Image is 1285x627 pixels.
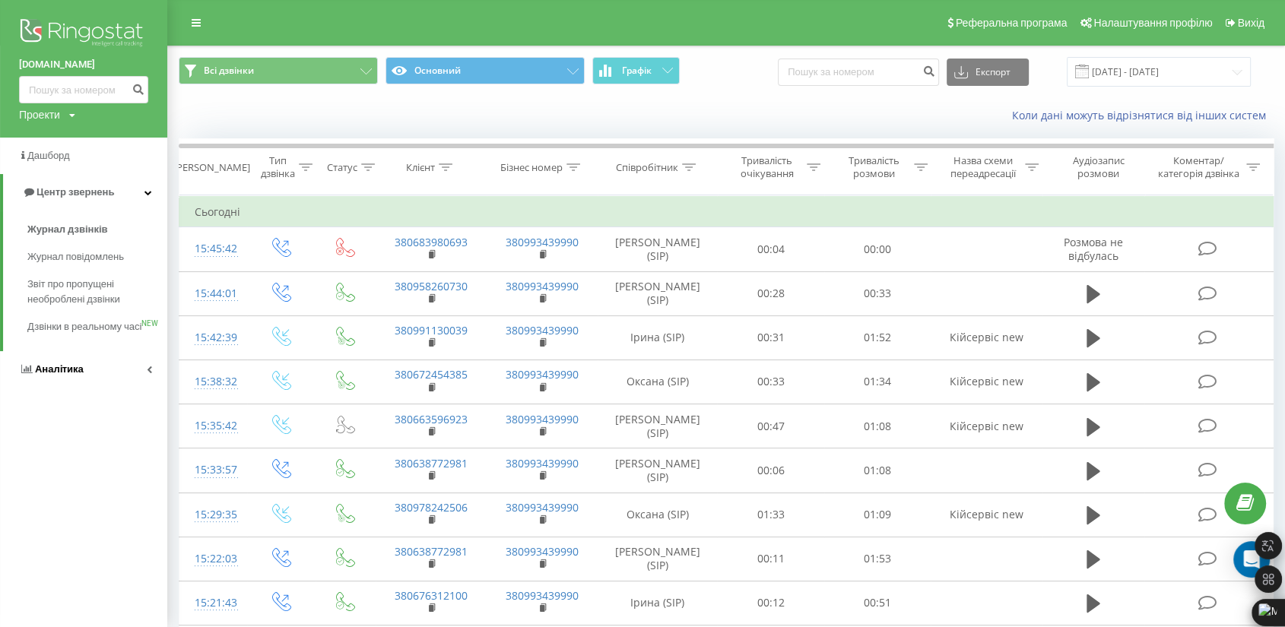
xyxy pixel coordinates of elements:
[717,404,823,448] td: 00:47
[717,581,823,625] td: 00:12
[838,154,910,180] div: Тривалість розмови
[824,448,931,492] td: 01:08
[598,315,717,359] td: Ірина (SIP)
[195,279,232,309] div: 15:44:01
[179,57,378,84] button: Всі дзвінки
[824,315,931,359] td: 01:52
[195,367,232,397] div: 15:38:32
[395,367,468,382] a: 380672454385
[717,227,823,271] td: 00:04
[19,15,148,53] img: Ringostat logo
[592,57,680,84] button: Графік
[598,448,717,492] td: [PERSON_NAME] (SIP)
[195,455,232,485] div: 15:33:57
[195,411,232,441] div: 15:35:42
[3,174,167,211] a: Центр звернень
[35,363,84,375] span: Аналiтика
[824,537,931,581] td: 01:53
[506,544,579,559] a: 380993439990
[616,161,678,174] div: Співробітник
[327,161,357,174] div: Статус
[824,227,931,271] td: 00:00
[717,492,823,537] td: 01:33
[1056,154,1141,180] div: Аудіозапис розмови
[406,161,435,174] div: Клієнт
[500,161,563,174] div: Бізнес номер
[27,319,141,334] span: Дзвінки в реальному часі
[824,581,931,625] td: 00:51
[195,234,232,264] div: 15:45:42
[36,186,114,198] span: Центр звернень
[931,492,1042,537] td: Кійсервіс new
[395,588,468,603] a: 380676312100
[27,249,124,264] span: Журнал повідомлень
[506,588,579,603] a: 380993439990
[824,404,931,448] td: 01:08
[956,17,1068,29] span: Реферальна програма
[19,57,148,72] a: [DOMAIN_NAME]
[395,500,468,515] a: 380978242506
[598,581,717,625] td: Ірина (SIP)
[261,154,295,180] div: Тип дзвінка
[395,412,468,426] a: 380663596923
[195,323,232,353] div: 15:42:39
[27,313,167,340] a: Дзвінки в реальному часіNEW
[717,359,823,404] td: 00:33
[27,150,70,161] span: Дашборд
[27,271,167,313] a: Звіт про пропущені необроблені дзвінки
[195,500,232,530] div: 15:29:35
[824,359,931,404] td: 01:34
[824,271,931,315] td: 00:33
[931,359,1042,404] td: Кійсервіс new
[931,404,1042,448] td: Кійсервіс new
[598,537,717,581] td: [PERSON_NAME] (SIP)
[506,323,579,337] a: 380993439990
[622,65,652,76] span: Графік
[931,315,1042,359] td: Кійсервіс new
[27,216,167,243] a: Журнал дзвінків
[1093,17,1212,29] span: Налаштування профілю
[717,271,823,315] td: 00:28
[395,279,468,293] a: 380958260730
[717,537,823,581] td: 00:11
[731,154,804,180] div: Тривалість очікування
[598,227,717,271] td: [PERSON_NAME] (SIP)
[19,76,148,103] input: Пошук за номером
[1238,17,1264,29] span: Вихід
[506,279,579,293] a: 380993439990
[395,323,468,337] a: 380991130039
[179,197,1274,227] td: Сьогодні
[506,412,579,426] a: 380993439990
[195,544,232,574] div: 15:22:03
[947,59,1029,86] button: Експорт
[506,367,579,382] a: 380993439990
[717,448,823,492] td: 00:06
[395,544,468,559] a: 380638772981
[27,222,108,237] span: Журнал дзвінків
[824,492,931,537] td: 01:09
[1064,235,1123,263] span: Розмова не відбулась
[1012,108,1274,122] a: Коли дані можуть відрізнятися вiд інших систем
[27,243,167,271] a: Журнал повідомлень
[1233,541,1270,578] div: Open Intercom Messenger
[598,271,717,315] td: [PERSON_NAME] (SIP)
[717,315,823,359] td: 00:31
[395,235,468,249] a: 380683980693
[506,500,579,515] a: 380993439990
[506,456,579,470] a: 380993439990
[945,154,1021,180] div: Назва схеми переадресації
[1153,154,1242,180] div: Коментар/категорія дзвінка
[19,107,60,122] div: Проекти
[778,59,939,86] input: Пошук за номером
[385,57,585,84] button: Основний
[173,161,250,174] div: [PERSON_NAME]
[195,588,232,618] div: 15:21:43
[598,492,717,537] td: Оксана (SIP)
[204,65,254,77] span: Всі дзвінки
[506,235,579,249] a: 380993439990
[27,277,160,307] span: Звіт про пропущені необроблені дзвінки
[598,404,717,448] td: [PERSON_NAME] (SIP)
[598,359,717,404] td: Оксана (SIP)
[395,456,468,470] a: 380638772981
